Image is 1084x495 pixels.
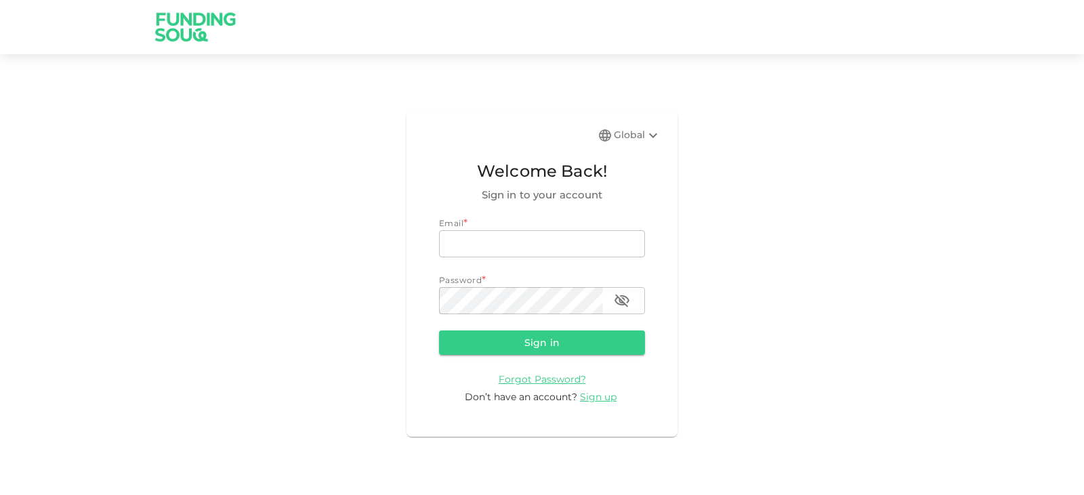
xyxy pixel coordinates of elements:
input: password [439,287,603,314]
input: email [439,230,645,257]
a: Forgot Password? [499,372,586,385]
span: Sign in to your account [439,187,645,203]
button: Sign in [439,330,645,355]
span: Email [439,218,463,228]
span: Welcome Back! [439,158,645,184]
div: Global [614,127,661,144]
span: Password [439,275,482,285]
span: Sign up [580,391,617,403]
span: Don’t have an account? [465,391,577,403]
